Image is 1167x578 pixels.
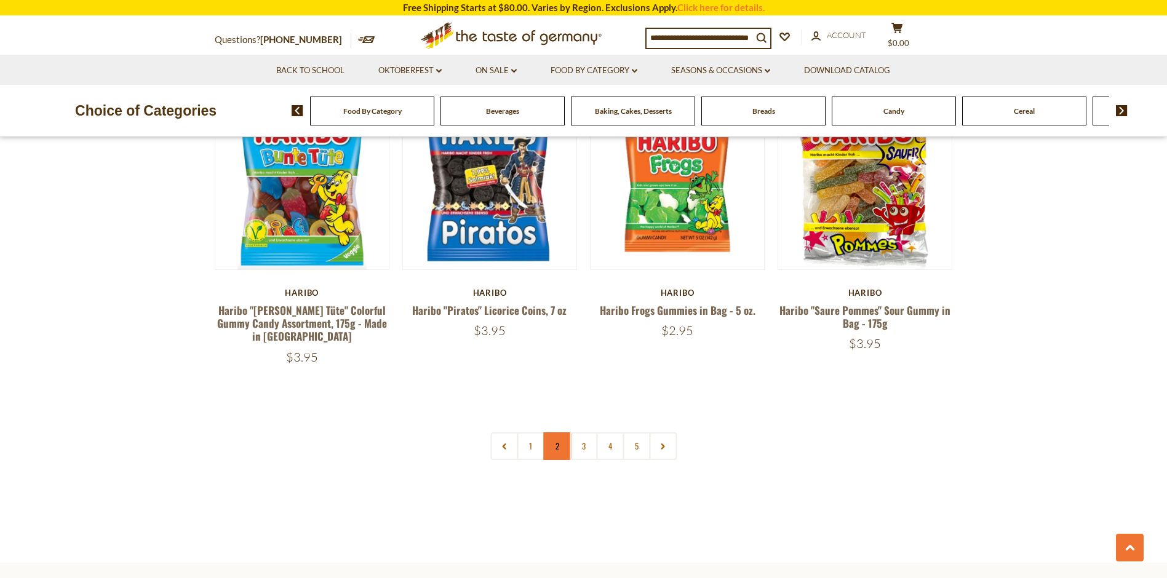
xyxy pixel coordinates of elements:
span: $0.00 [888,38,909,48]
a: Haribo "Saure Pommes" Sour Gummy in Bag - 175g [779,303,950,331]
div: Haribo [215,288,390,298]
a: Food By Category [551,64,637,77]
img: next arrow [1116,105,1128,116]
a: 5 [623,432,650,460]
a: Oktoberfest [378,64,442,77]
a: [PHONE_NUMBER] [260,34,342,45]
a: 3 [570,432,597,460]
img: Haribo [778,95,952,269]
a: Baking, Cakes, Desserts [595,106,672,116]
a: Haribo Frogs Gummies in Bag - 5 oz. [600,303,755,318]
span: $3.95 [474,323,506,338]
a: Download Catalog [804,64,890,77]
button: $0.00 [879,22,916,53]
a: Cereal [1014,106,1035,116]
a: Breads [752,106,775,116]
a: Click here for details. [677,2,765,13]
a: 1 [517,432,544,460]
div: Haribo [590,288,765,298]
img: previous arrow [292,105,303,116]
p: Questions? [215,32,351,48]
a: Back to School [276,64,345,77]
div: Haribo [778,288,953,298]
a: Beverages [486,106,519,116]
div: Haribo [402,288,578,298]
a: Account [811,29,866,42]
span: $3.95 [286,349,318,365]
a: Seasons & Occasions [671,64,770,77]
a: Haribo "[PERSON_NAME] Tüte" Colorful Gummy Candy Assortment, 175g - Made in [GEOGRAPHIC_DATA] [217,303,387,344]
img: Haribo [403,95,577,269]
span: $3.95 [849,336,881,351]
img: Haribo [215,95,389,269]
a: 4 [596,432,624,460]
a: Haribo "Piratos" Licorice Coins, 7 oz [412,303,567,318]
span: Account [827,30,866,40]
a: Candy [883,106,904,116]
span: $2.95 [661,323,693,338]
a: On Sale [476,64,517,77]
img: Haribo [591,95,765,269]
a: 2 [543,432,571,460]
a: Food By Category [343,106,402,116]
